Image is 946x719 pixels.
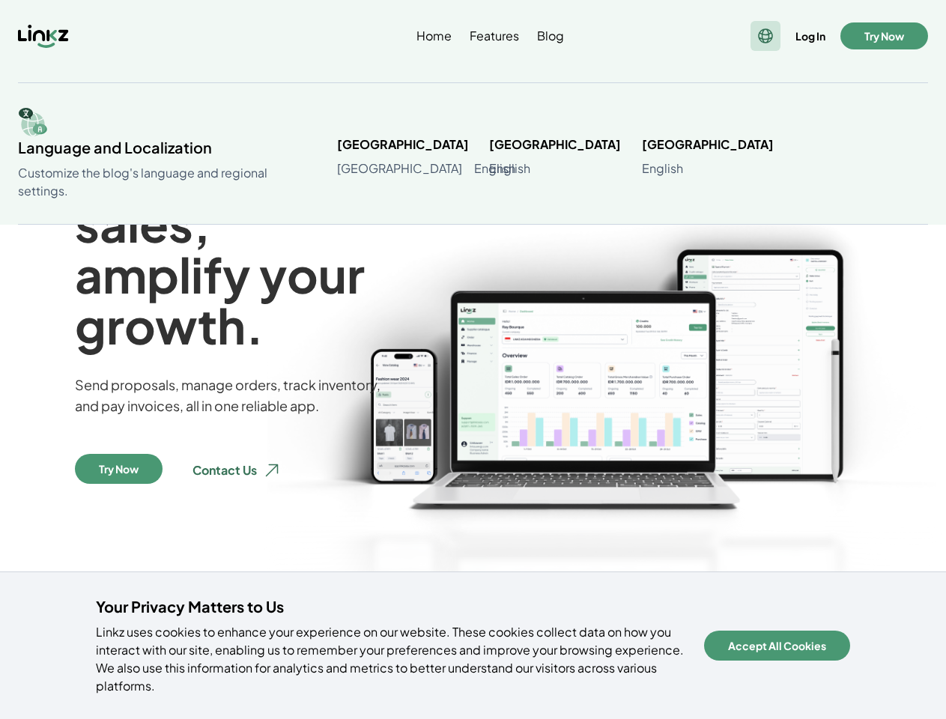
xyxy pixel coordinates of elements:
[337,136,471,154] h2: [GEOGRAPHIC_DATA]
[704,631,850,661] button: Accept All Cookies
[181,454,293,487] button: Contact Us
[470,27,519,45] span: Features
[840,22,928,49] button: Try Now
[489,136,623,154] h2: [GEOGRAPHIC_DATA]
[534,27,567,45] a: Blog
[18,24,69,48] img: Linkz logo
[792,25,828,46] button: Log In
[337,160,462,178] a: [GEOGRAPHIC_DATA]
[75,454,163,484] button: Try Now
[467,27,522,45] a: Features
[18,137,313,158] h2: Language and Localization
[489,160,530,178] a: English
[96,596,686,617] h4: Your Privacy Matters to Us
[413,27,455,45] a: Home
[96,623,686,695] p: Linkz uses cookies to enhance your experience on our website. These cookies collect data on how y...
[474,160,515,178] a: English
[642,136,776,154] h2: [GEOGRAPHIC_DATA]
[75,454,163,487] a: Try Now
[642,160,683,178] a: English
[537,27,564,45] span: Blog
[18,107,48,137] img: Regional Languages
[75,147,393,351] h1: Simplify sales, amplify your growth.
[416,27,452,45] span: Home
[18,164,313,200] p: Customize the blog's language and regional settings.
